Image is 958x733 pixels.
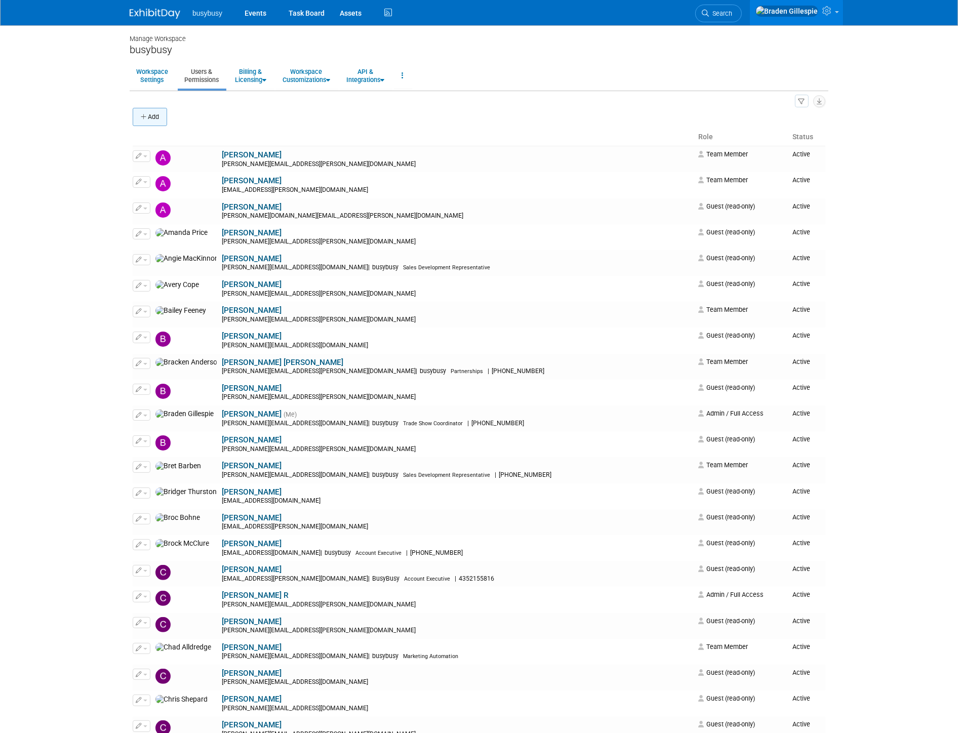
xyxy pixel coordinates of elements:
div: [PERSON_NAME][EMAIL_ADDRESS][PERSON_NAME][DOMAIN_NAME] [222,627,692,635]
img: Alec Schafer [155,176,171,191]
span: Guest (read-only) [698,332,755,339]
a: [PERSON_NAME] [PERSON_NAME] [222,358,343,367]
span: Account Executive [355,550,402,556]
span: | [467,420,469,427]
span: Partnerships [451,368,483,375]
div: [PERSON_NAME][EMAIL_ADDRESS][DOMAIN_NAME] [222,342,692,350]
span: busybusy [370,420,402,427]
span: Active [792,513,810,521]
span: Team Member [698,150,748,158]
a: [PERSON_NAME] [222,617,282,626]
th: Status [788,129,825,146]
span: Active [792,435,810,443]
span: BusyBusy [370,575,403,582]
a: [PERSON_NAME] [222,280,282,289]
div: [PERSON_NAME][EMAIL_ADDRESS][DOMAIN_NAME] [222,705,692,713]
span: busybusy [192,9,222,17]
div: [PERSON_NAME][EMAIL_ADDRESS][PERSON_NAME][DOMAIN_NAME] [222,160,692,169]
span: Active [792,280,810,288]
span: Guest (read-only) [698,565,755,573]
div: [EMAIL_ADDRESS][PERSON_NAME][DOMAIN_NAME] [222,186,692,194]
div: [PERSON_NAME][EMAIL_ADDRESS][DOMAIN_NAME] [222,264,692,272]
img: Avery Cope [155,280,199,290]
span: Active [792,202,810,210]
div: [PERSON_NAME][EMAIL_ADDRESS][DOMAIN_NAME] [222,678,692,686]
a: [PERSON_NAME] [222,539,282,548]
span: Active [792,228,810,236]
div: [PERSON_NAME][EMAIL_ADDRESS][DOMAIN_NAME] [222,653,692,661]
a: API &Integrations [340,63,391,88]
a: [PERSON_NAME] [222,410,282,419]
span: Guest (read-only) [698,539,755,547]
span: Trade Show Coordinator [403,420,463,427]
img: Brock McClure [155,539,209,548]
img: Allen Schmidt [155,202,171,218]
img: Bailey Feeney [155,306,206,315]
a: [PERSON_NAME] [222,435,282,444]
div: [PERSON_NAME][DOMAIN_NAME][EMAIL_ADDRESS][PERSON_NAME][DOMAIN_NAME] [222,212,692,220]
span: Guest (read-only) [698,228,755,236]
span: Account Executive [404,576,450,582]
span: Active [792,565,810,573]
a: [PERSON_NAME] [222,150,282,159]
span: Active [792,643,810,650]
a: [PERSON_NAME] [222,695,282,704]
span: Active [792,306,810,313]
span: Team Member [698,643,748,650]
span: | [321,549,322,556]
span: Guest (read-only) [698,254,755,262]
img: Braden Gillespie [755,6,818,17]
span: | [406,549,408,556]
span: Team Member [698,176,748,184]
img: Blake Ence [155,332,171,347]
span: Active [792,720,810,728]
div: busybusy [130,44,828,56]
span: Admin / Full Access [698,410,764,417]
button: Add [133,108,167,126]
img: Bracken Anderson [155,358,217,367]
img: Amanda Price [155,228,208,237]
span: Guest (read-only) [698,669,755,676]
span: Team Member [698,358,748,365]
div: [EMAIL_ADDRESS][DOMAIN_NAME] [222,497,692,505]
img: Carter Barlow [155,617,171,632]
img: Bret Barben [155,462,201,471]
span: Active [792,332,810,339]
img: Caelan Williams [155,565,171,580]
span: Guest (read-only) [698,280,755,288]
a: [PERSON_NAME] [222,254,282,263]
img: Candace R [155,591,171,606]
span: Sales Development Representative [403,472,490,478]
div: [PERSON_NAME][EMAIL_ADDRESS][PERSON_NAME][DOMAIN_NAME] [222,601,692,609]
span: busybusy [370,471,402,478]
div: [PERSON_NAME][EMAIL_ADDRESS][PERSON_NAME][DOMAIN_NAME] [222,368,692,376]
span: Active [792,176,810,184]
span: Active [792,150,810,158]
div: [PERSON_NAME][EMAIL_ADDRESS][PERSON_NAME][DOMAIN_NAME] [222,393,692,401]
span: Guest (read-only) [698,720,755,728]
a: [PERSON_NAME] [222,228,282,237]
span: Guest (read-only) [698,513,755,521]
span: | [416,368,417,375]
span: | [495,471,496,478]
span: Team Member [698,306,748,313]
div: Manage Workspace [130,25,828,44]
a: [PERSON_NAME] [222,643,282,652]
span: [PHONE_NUMBER] [489,368,547,375]
img: Broc Bohne [155,513,200,522]
a: [PERSON_NAME] [222,565,282,574]
span: Guest (read-only) [698,695,755,702]
span: Active [792,358,810,365]
span: Active [792,461,810,469]
a: Users &Permissions [178,63,225,88]
div: [PERSON_NAME][EMAIL_ADDRESS][DOMAIN_NAME] [222,420,692,428]
span: 4352155816 [456,575,497,582]
span: Guest (read-only) [698,384,755,391]
a: [PERSON_NAME] [222,720,282,729]
span: Active [792,410,810,417]
img: Charles Hart [155,669,171,684]
div: [PERSON_NAME][EMAIL_ADDRESS][PERSON_NAME][DOMAIN_NAME] [222,290,692,298]
span: | [368,420,370,427]
a: [PERSON_NAME] [222,176,282,185]
span: Sales Development Representative [403,264,490,271]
